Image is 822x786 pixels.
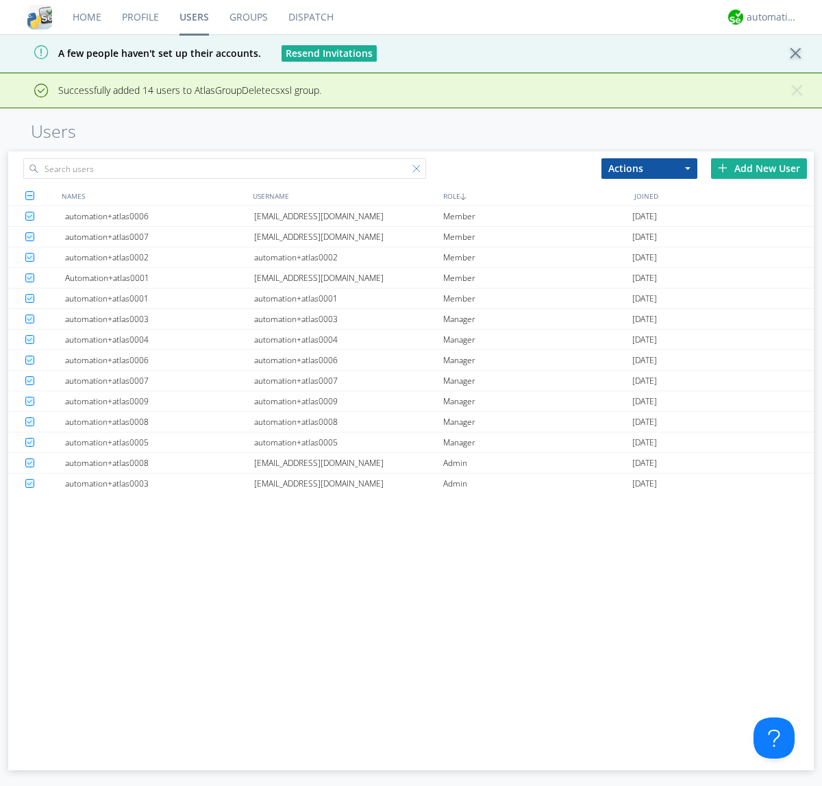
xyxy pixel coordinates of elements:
[443,206,632,226] div: Member
[8,247,814,268] a: automation+atlas0002automation+atlas0002Member[DATE]
[254,309,443,329] div: automation+atlas0003
[632,371,657,391] span: [DATE]
[711,158,807,179] div: Add New User
[65,350,254,370] div: automation+atlas0006
[443,391,632,411] div: Manager
[65,391,254,411] div: automation+atlas0009
[443,330,632,349] div: Manager
[632,268,657,288] span: [DATE]
[632,288,657,309] span: [DATE]
[23,158,426,179] input: Search users
[8,474,814,494] a: automation+atlas0003[EMAIL_ADDRESS][DOMAIN_NAME]Admin[DATE]
[254,350,443,370] div: automation+atlas0006
[8,453,814,474] a: automation+atlas0008[EMAIL_ADDRESS][DOMAIN_NAME]Admin[DATE]
[632,391,657,412] span: [DATE]
[443,268,632,288] div: Member
[254,268,443,288] div: [EMAIL_ADDRESS][DOMAIN_NAME]
[58,186,249,206] div: NAMES
[8,412,814,432] a: automation+atlas0008automation+atlas0008Manager[DATE]
[440,186,631,206] div: ROLE
[8,391,814,412] a: automation+atlas0009automation+atlas0009Manager[DATE]
[65,268,254,288] div: Automation+atlas0001
[443,371,632,391] div: Manager
[443,412,632,432] div: Manager
[8,288,814,309] a: automation+atlas0001automation+atlas0001Member[DATE]
[65,227,254,247] div: automation+atlas0007
[443,288,632,308] div: Member
[65,371,254,391] div: automation+atlas0007
[254,432,443,452] div: automation+atlas0005
[632,206,657,227] span: [DATE]
[728,10,743,25] img: d2d01cd9b4174d08988066c6d424eccd
[249,186,440,206] div: USERNAME
[65,330,254,349] div: automation+atlas0004
[632,227,657,247] span: [DATE]
[65,288,254,308] div: automation+atlas0001
[443,432,632,452] div: Manager
[754,717,795,759] iframe: Toggle Customer Support
[254,288,443,308] div: automation+atlas0001
[632,432,657,453] span: [DATE]
[443,309,632,329] div: Manager
[8,350,814,371] a: automation+atlas0006automation+atlas0006Manager[DATE]
[747,10,798,24] div: automation+atlas
[254,247,443,267] div: automation+atlas0002
[632,247,657,268] span: [DATE]
[601,158,697,179] button: Actions
[443,350,632,370] div: Manager
[8,268,814,288] a: Automation+atlas0001[EMAIL_ADDRESS][DOMAIN_NAME]Member[DATE]
[8,330,814,350] a: automation+atlas0004automation+atlas0004Manager[DATE]
[65,453,254,473] div: automation+atlas0008
[632,350,657,371] span: [DATE]
[65,206,254,226] div: automation+atlas0006
[282,45,377,62] button: Resend Invitations
[254,474,443,494] div: [EMAIL_ADDRESS][DOMAIN_NAME]
[65,309,254,329] div: automation+atlas0003
[65,412,254,432] div: automation+atlas0008
[65,474,254,494] div: automation+atlas0003
[254,227,443,247] div: [EMAIL_ADDRESS][DOMAIN_NAME]
[632,474,657,494] span: [DATE]
[254,206,443,226] div: [EMAIL_ADDRESS][DOMAIN_NAME]
[443,247,632,267] div: Member
[10,47,261,60] span: A few people haven't set up their accounts.
[27,5,52,29] img: cddb5a64eb264b2086981ab96f4c1ba7
[632,412,657,432] span: [DATE]
[632,309,657,330] span: [DATE]
[8,371,814,391] a: automation+atlas0007automation+atlas0007Manager[DATE]
[718,163,727,173] img: plus.svg
[443,227,632,247] div: Member
[65,432,254,452] div: automation+atlas0005
[631,186,822,206] div: JOINED
[254,330,443,349] div: automation+atlas0004
[8,206,814,227] a: automation+atlas0006[EMAIL_ADDRESS][DOMAIN_NAME]Member[DATE]
[632,453,657,474] span: [DATE]
[8,309,814,330] a: automation+atlas0003automation+atlas0003Manager[DATE]
[443,453,632,473] div: Admin
[8,432,814,453] a: automation+atlas0005automation+atlas0005Manager[DATE]
[443,474,632,494] div: Admin
[8,227,814,247] a: automation+atlas0007[EMAIL_ADDRESS][DOMAIN_NAME]Member[DATE]
[254,391,443,411] div: automation+atlas0009
[254,371,443,391] div: automation+atlas0007
[254,453,443,473] div: [EMAIL_ADDRESS][DOMAIN_NAME]
[632,330,657,350] span: [DATE]
[254,412,443,432] div: automation+atlas0008
[65,247,254,267] div: automation+atlas0002
[10,84,321,97] span: Successfully added 14 users to AtlasGroupDeletecsxsl group.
